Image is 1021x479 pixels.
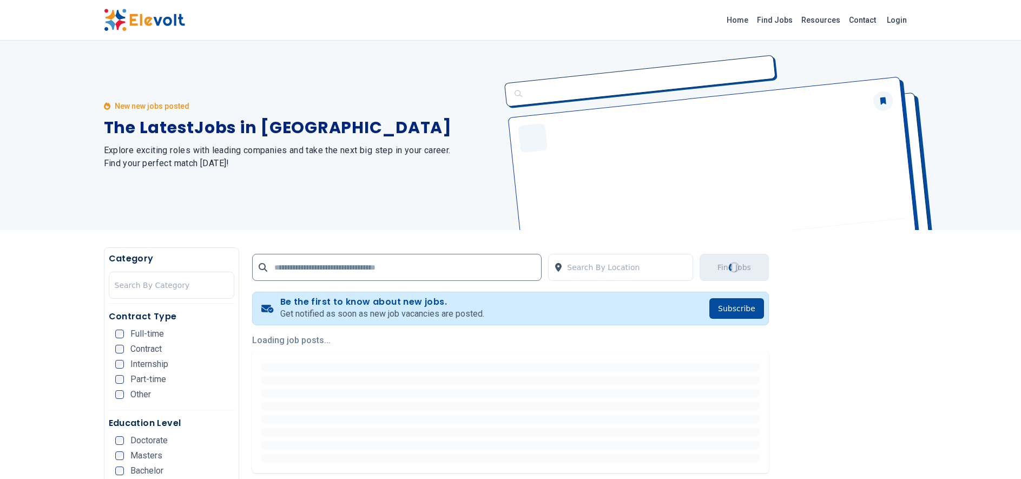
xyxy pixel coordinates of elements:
p: Loading job posts... [252,334,769,347]
input: Other [115,390,124,399]
input: Full-time [115,330,124,338]
button: Subscribe [709,298,764,319]
a: Home [722,11,753,29]
input: Masters [115,451,124,460]
a: Find Jobs [753,11,797,29]
button: Find JobsLoading... [700,254,769,281]
span: Bachelor [130,467,163,475]
span: Doctorate [130,436,168,445]
h5: Category [109,252,235,265]
h2: Explore exciting roles with leading companies and take the next big step in your career. Find you... [104,144,498,170]
input: Internship [115,360,124,369]
div: Loading... [729,262,740,273]
h1: The Latest Jobs in [GEOGRAPHIC_DATA] [104,118,498,137]
a: Resources [797,11,845,29]
input: Doctorate [115,436,124,445]
span: Full-time [130,330,164,338]
img: Elevolt [104,9,185,31]
a: Login [880,9,913,31]
span: Masters [130,451,162,460]
h5: Education Level [109,417,235,430]
h5: Contract Type [109,310,235,323]
p: New new jobs posted [115,101,189,111]
span: Other [130,390,151,399]
input: Contract [115,345,124,353]
span: Internship [130,360,168,369]
input: Part-time [115,375,124,384]
span: Contract [130,345,162,353]
p: Get notified as soon as new job vacancies are posted. [280,307,484,320]
input: Bachelor [115,467,124,475]
a: Contact [845,11,880,29]
h4: Be the first to know about new jobs. [280,297,484,307]
span: Part-time [130,375,166,384]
